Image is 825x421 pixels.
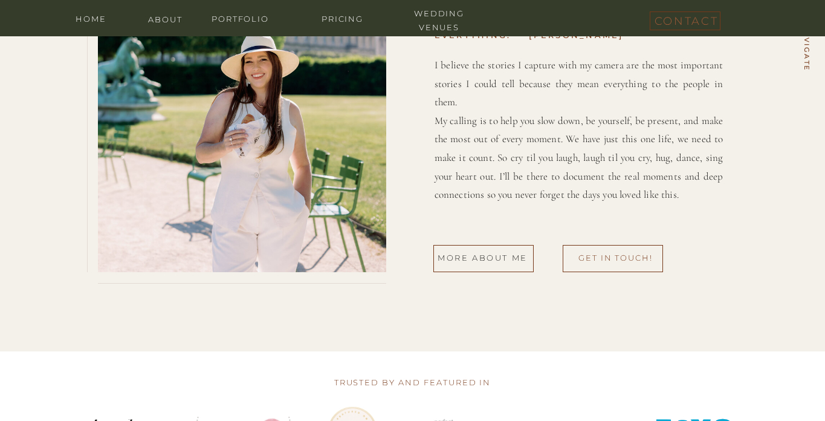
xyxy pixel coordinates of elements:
[403,7,476,18] a: wedding venues
[204,12,277,24] a: portfolio
[296,376,530,391] h3: trusted by and featured in
[435,56,723,230] p: I believe the stories I capture with my camera are the most important stories I could tell becaus...
[434,251,532,266] a: more about me
[567,251,665,266] a: get in touch!
[800,24,812,77] h1: navigate
[306,12,379,24] a: Pricing
[655,11,715,25] a: contact
[141,13,190,24] a: about
[67,12,115,24] a: home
